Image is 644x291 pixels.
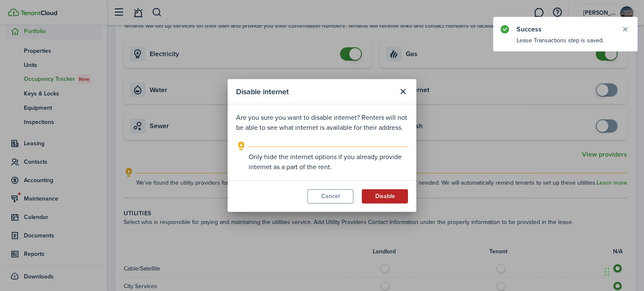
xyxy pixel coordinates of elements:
[307,189,353,203] button: Cancel
[236,113,408,133] p: Are you sure you want to disable internet? Renters will not be able to see what internet is avail...
[605,259,610,284] div: Drag
[493,36,637,51] notify-body: Lease Transactions step is saved.
[236,141,247,151] i: outline
[396,85,410,99] button: Close modal
[619,23,631,35] button: Close notify
[602,251,644,291] iframe: Chat Widget
[249,152,408,172] explanation-description: Only hide the internet options if you already provide internet as a part of the rent.
[517,24,613,34] notify-title: Success
[236,83,394,100] modal-title: Disable internet
[362,189,408,203] button: Disable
